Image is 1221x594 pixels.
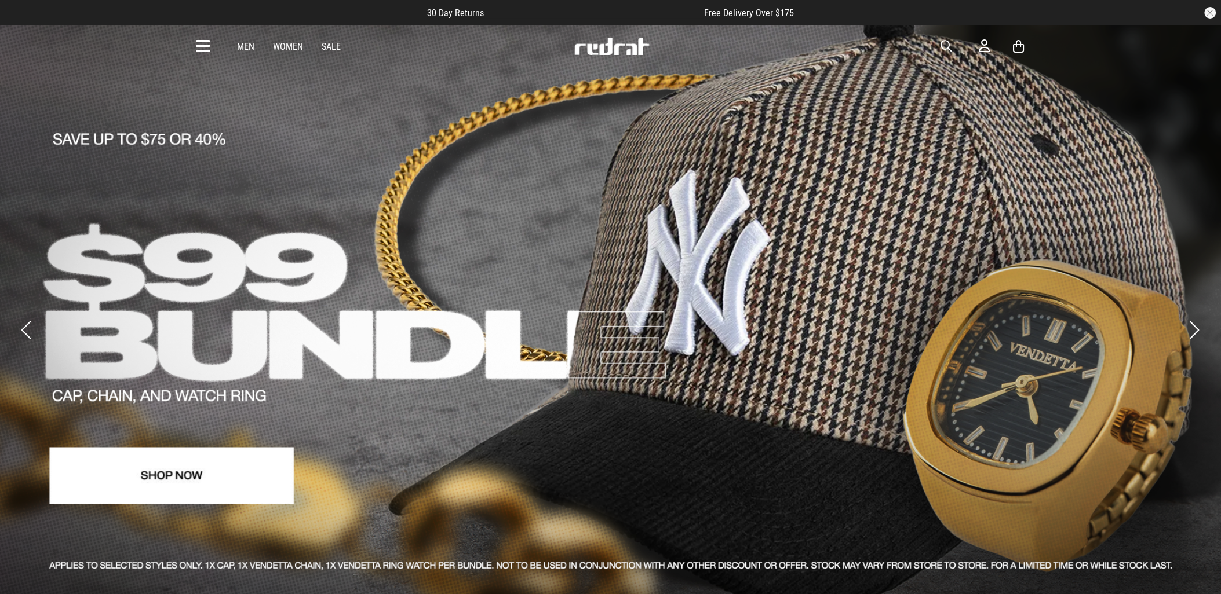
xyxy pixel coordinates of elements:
a: Men [238,41,255,52]
span: 30 Day Returns [428,8,484,19]
span: Free Delivery Over $175 [705,8,794,19]
iframe: Customer reviews powered by Trustpilot [508,7,681,19]
img: Redrat logo [574,38,650,55]
button: Open LiveChat chat widget [9,5,44,39]
a: Sale [322,41,341,52]
button: Next slide [1187,317,1202,343]
button: Previous slide [19,317,34,343]
a: Women [274,41,304,52]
